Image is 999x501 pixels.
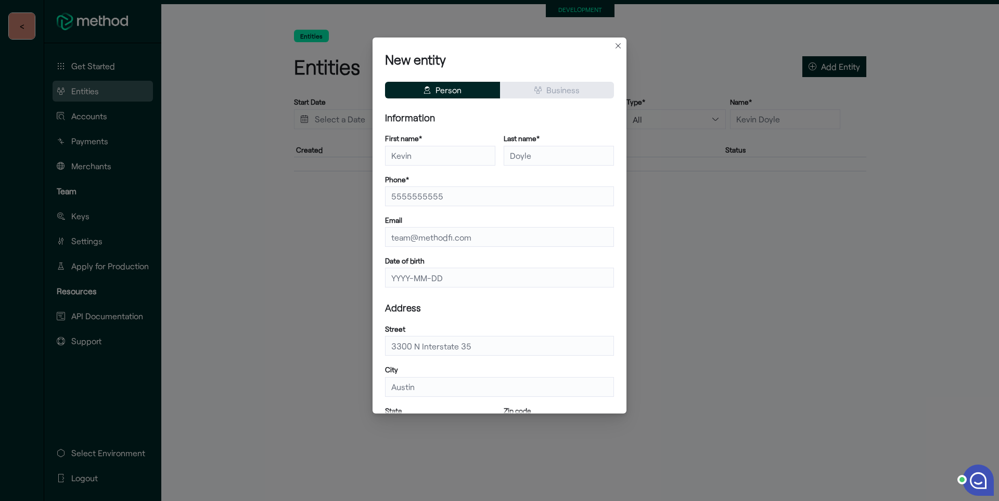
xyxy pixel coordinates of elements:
[385,134,422,143] label: First name*
[385,301,614,315] h4: Address
[385,50,446,69] h3: New entity
[385,175,409,184] label: Phone*
[385,336,614,356] input: 3300 N Interstate 35
[385,324,405,334] label: Street
[534,84,580,96] span: Business
[504,406,531,416] label: Zip code
[385,365,398,374] label: City
[504,134,540,143] label: Last name*
[436,84,462,96] div: Person
[385,146,495,166] input: Kevin
[385,227,614,247] input: team@methodfi.com
[385,406,402,416] label: State
[385,111,614,125] h4: Information
[612,40,624,52] button: Closes this modal window
[385,216,402,225] label: Email
[385,268,614,287] input: YYYY-MM-DD
[385,377,614,397] input: Austin
[385,186,614,206] input: 5555555555
[499,82,614,98] button: Business
[546,84,580,96] div: Business
[385,256,425,266] label: Date of birth
[504,146,614,166] input: Doyle
[423,84,462,96] span: Person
